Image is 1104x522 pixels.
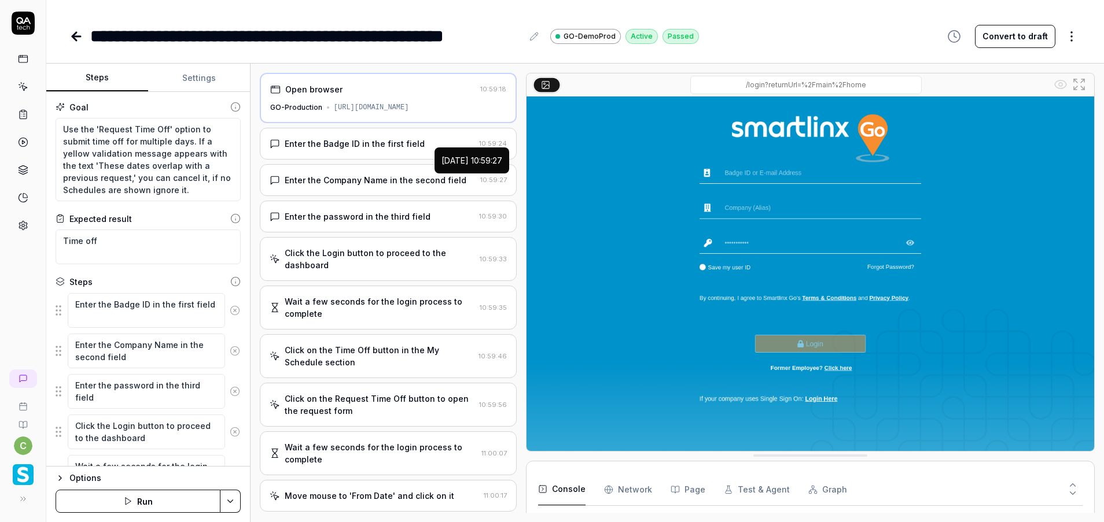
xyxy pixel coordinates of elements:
button: Page [671,473,705,506]
button: Options [56,471,241,485]
a: Documentation [5,411,41,430]
img: Smartlinx Logo [13,464,34,485]
span: GO-DemoProd [564,31,616,42]
div: Click on the Time Off button in the My Schedule section [285,344,474,368]
button: Run [56,490,220,513]
div: Suggestions [56,333,241,369]
div: Enter the password in the third field [285,210,430,223]
button: Console [538,473,586,506]
time: 10:59:30 [479,212,507,220]
div: [DATE] 10:59:27 [441,154,502,166]
button: Convert to draft [975,25,1055,48]
button: Steps [46,64,148,92]
button: Network [604,473,652,506]
time: 10:59:33 [480,255,507,263]
div: Wait a few seconds for the login process to complete [285,295,475,320]
button: Test & Agent [724,473,790,506]
time: 10:59:27 [480,176,507,184]
div: Suggestions [56,414,241,450]
div: Wait a few seconds for the login process to complete [285,441,477,465]
div: Expected result [69,213,132,225]
div: Options [69,471,241,485]
time: 11:00:17 [484,491,507,499]
div: Enter the Badge ID in the first field [285,138,425,150]
a: GO-DemoProd [550,28,621,44]
button: Open in full screen [1070,75,1088,94]
div: [URL][DOMAIN_NAME] [334,102,409,113]
button: Remove step [225,420,245,443]
div: Click the Login button to proceed to the dashboard [285,247,475,271]
button: Graph [808,473,847,506]
button: Show all interative elements [1051,75,1070,94]
div: Goal [69,101,89,113]
button: c [14,436,32,455]
time: 10:59:24 [479,139,507,147]
div: Suggestions [56,454,241,490]
button: Remove step [225,339,245,362]
div: Enter the Company Name in the second field [285,174,466,186]
button: Settings [148,64,250,92]
button: Remove step [225,380,245,403]
time: 10:59:46 [479,352,507,360]
button: Remove step [225,461,245,484]
a: Book a call with us [5,393,41,411]
time: 10:59:35 [480,303,507,312]
div: GO-Production [270,102,322,113]
time: 10:59:56 [479,401,507,409]
div: Suggestions [56,373,241,409]
button: Remove step [225,299,245,322]
time: 11:00:07 [481,449,507,457]
div: Move mouse to 'From Date' and click on it [285,490,454,502]
a: New conversation [9,369,37,388]
div: Suggestions [56,293,241,328]
button: Smartlinx Logo [5,455,41,487]
div: Open browser [285,83,343,95]
div: Passed [663,29,699,44]
div: Active [625,29,658,44]
div: Steps [69,276,93,288]
button: View version history [940,25,968,48]
time: 10:59:18 [480,85,506,93]
img: Screenshot [527,97,1094,451]
div: Click on the Request Time Off button to open the request form [285,393,474,417]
